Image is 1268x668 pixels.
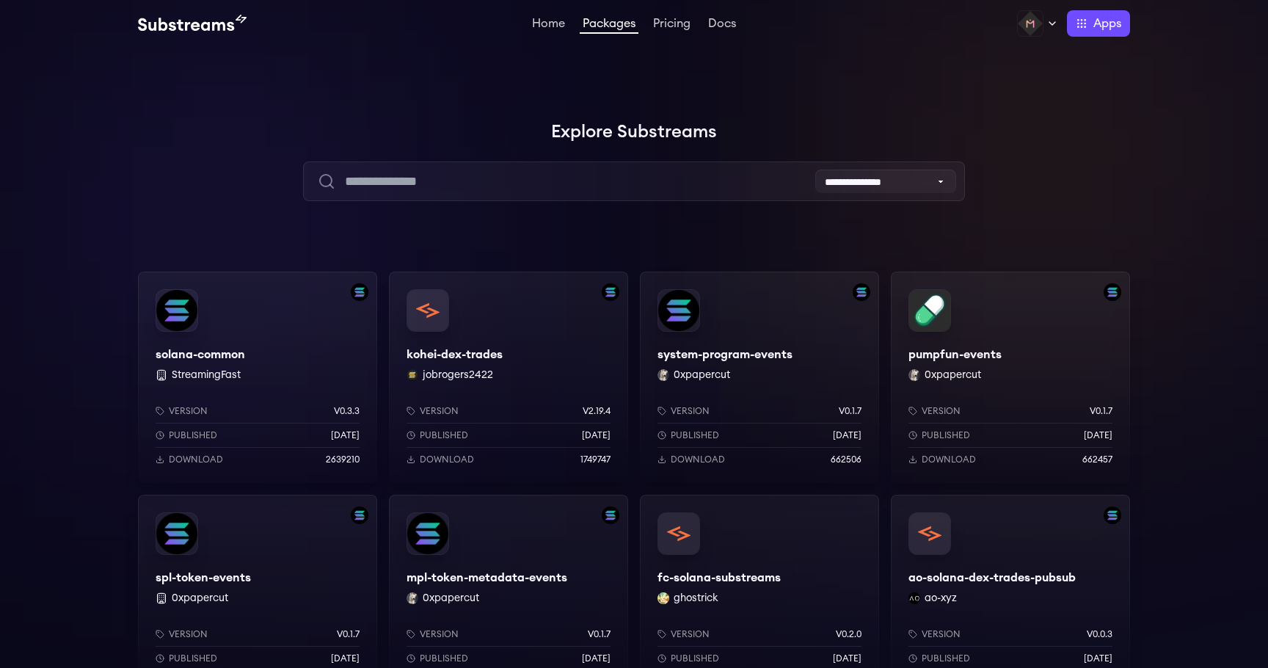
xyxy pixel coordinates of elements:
[138,117,1130,147] h1: Explore Substreams
[423,368,493,382] button: jobrogers2422
[1084,653,1112,664] p: [DATE]
[839,405,861,417] p: v0.1.7
[831,454,861,465] p: 662506
[529,18,568,32] a: Home
[138,15,247,32] img: Substream's logo
[674,591,718,606] button: ghostrick
[671,429,719,441] p: Published
[1093,15,1121,32] span: Apps
[389,272,628,483] a: Filter by solana networkkohei-dex-tradeskohei-dex-tradesjobrogers2422 jobrogers2422Versionv2.19.4...
[640,272,879,483] a: Filter by solana networksystem-program-eventssystem-program-events0xpapercut 0xpapercutVersionv0....
[337,628,360,640] p: v0.1.7
[833,653,861,664] p: [DATE]
[833,429,861,441] p: [DATE]
[583,405,611,417] p: v2.19.4
[671,653,719,664] p: Published
[169,628,208,640] p: Version
[925,591,957,606] button: ao-xyz
[705,18,739,32] a: Docs
[1104,507,1121,524] img: Filter by solana network
[580,18,638,34] a: Packages
[172,368,241,382] button: StreamingFast
[922,653,970,664] p: Published
[1082,454,1112,465] p: 662457
[420,653,468,664] p: Published
[172,591,228,606] button: 0xpapercut
[1090,405,1112,417] p: v0.1.7
[331,429,360,441] p: [DATE]
[420,429,468,441] p: Published
[1087,628,1112,640] p: v0.0.3
[351,507,368,524] img: Filter by solana network
[1084,429,1112,441] p: [DATE]
[891,272,1130,483] a: Filter by solana networkpumpfun-eventspumpfun-events0xpapercut 0xpapercutVersionv0.1.7Published[D...
[925,368,981,382] button: 0xpapercut
[169,454,223,465] p: Download
[169,429,217,441] p: Published
[420,628,459,640] p: Version
[169,653,217,664] p: Published
[836,628,861,640] p: v0.2.0
[853,283,870,301] img: Filter by solana network
[922,429,970,441] p: Published
[922,454,976,465] p: Download
[420,454,474,465] p: Download
[922,405,961,417] p: Version
[351,283,368,301] img: Filter by solana network
[169,405,208,417] p: Version
[580,454,611,465] p: 1749747
[922,628,961,640] p: Version
[671,405,710,417] p: Version
[420,405,459,417] p: Version
[1104,283,1121,301] img: Filter by solana network
[674,368,730,382] button: 0xpapercut
[334,405,360,417] p: v0.3.3
[582,429,611,441] p: [DATE]
[138,272,377,483] a: Filter by solana networksolana-commonsolana-common StreamingFastVersionv0.3.3Published[DATE]Downl...
[582,653,611,664] p: [DATE]
[1017,10,1043,37] img: Profile
[588,628,611,640] p: v0.1.7
[671,454,725,465] p: Download
[650,18,693,32] a: Pricing
[602,283,619,301] img: Filter by solana network
[331,653,360,664] p: [DATE]
[671,628,710,640] p: Version
[602,507,619,524] img: Filter by solana network
[326,454,360,465] p: 2639210
[423,591,479,606] button: 0xpapercut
